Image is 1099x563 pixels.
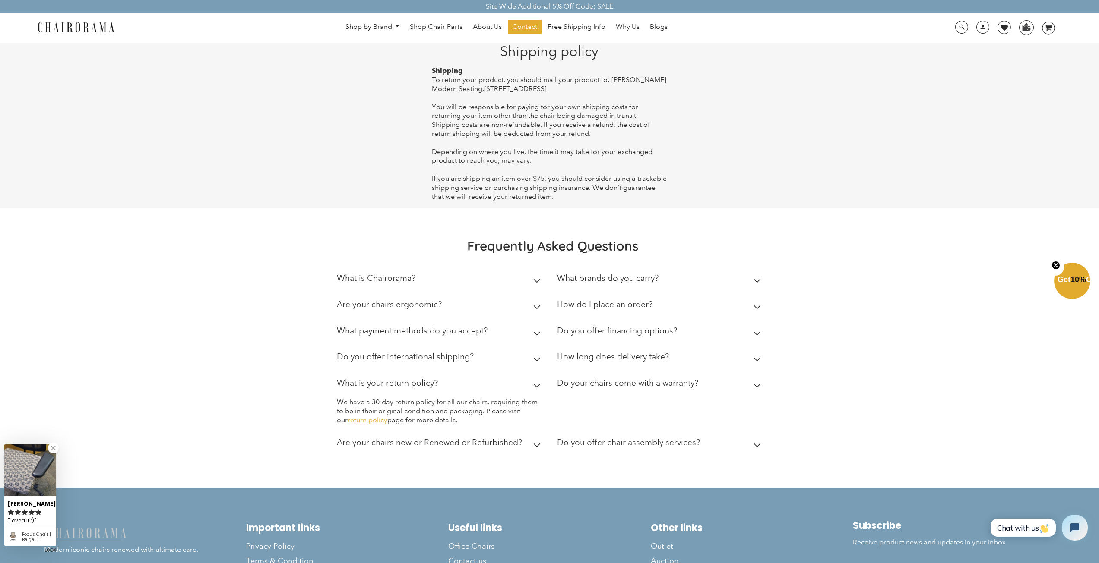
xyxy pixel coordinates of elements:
[853,520,1055,532] h2: Subscribe
[1058,275,1097,284] span: Get Off
[651,522,853,534] h2: Other links
[156,20,857,36] nav: DesktopNavigation
[1020,21,1033,34] img: WhatsApp_Image_2024-07-12_at_16.23.01.webp
[981,507,1095,548] iframe: Tidio Chat
[405,20,467,34] a: Shop Chair Parts
[8,509,14,515] svg: rating icon full
[1070,275,1086,284] span: 10%
[557,431,764,458] summary: Do you offer chair assembly services?
[337,293,544,320] summary: Are your chairs ergonomic?
[22,509,28,515] svg: rating icon full
[473,22,502,31] span: About Us
[557,267,764,293] summary: What brands do you carry?
[512,22,537,31] span: Contact
[1047,256,1064,276] button: Close teaser
[448,541,494,551] span: Office Chairs
[432,43,667,60] h1: Shipping policy
[557,326,677,336] h2: Do you offer financing options?
[432,75,666,93] span: To return your product, you should mail your product to: [PERSON_NAME] Modern Seating,[STREET_ADD...
[557,372,764,398] summary: Do your chairs come with a warranty?
[29,509,35,515] svg: rating icon full
[616,22,640,31] span: Why Us
[337,238,769,254] h2: Frequently Asked Questions
[448,522,650,534] h2: Useful links
[448,538,650,553] a: Office Chairs
[469,20,506,34] a: About Us
[337,299,442,309] h2: Are your chairs ergonomic?
[4,444,56,496] img: Harry S. review of Focus Chair | Beige | (Renewed)
[1054,264,1090,300] div: Get10%OffClose teaser
[35,509,41,515] svg: rating icon full
[15,509,21,515] svg: rating icon full
[337,320,544,346] summary: What payment methods do you accept?
[337,326,488,336] h2: What payment methods do you accept?
[432,174,667,201] span: If you are shipping an item over $75, you should consider using a trackable shipping service or p...
[246,522,448,534] h2: Important links
[337,372,544,398] summary: What is your return policy?
[337,267,544,293] summary: What is Chairorama?
[337,437,522,447] h2: Are your chairs new or Renewed or Refurbished?
[557,273,659,283] h2: What brands do you carry?
[337,346,544,372] summary: Do you offer international shipping?
[341,20,404,34] a: Shop by Brand
[548,22,605,31] span: Free Shipping Info
[22,532,53,542] div: Focus Chair | Beige | (Renewed)
[611,20,644,34] a: Why Us
[410,22,462,31] span: Shop Chair Parts
[508,20,542,34] a: Contact
[651,541,673,551] span: Outlet
[348,416,387,424] a: return policy
[246,541,295,551] span: Privacy Policy
[543,20,610,34] a: Free Shipping Info
[337,352,474,362] h2: Do you offer international shipping?
[432,148,652,165] span: Depending on where you live, the time it may take for your exchanged product to reach you, may vary.
[246,538,448,553] a: Privacy Policy
[8,516,53,525] div: Loved it :)
[557,352,669,362] h2: How long does delivery take?
[337,273,415,283] h2: What is Chairorama?
[557,299,652,309] h2: How do I place an order?
[557,293,764,320] summary: How do I place an order?
[557,346,764,372] summary: How long does delivery take?
[557,320,764,346] summary: Do you offer financing options?
[337,431,544,458] summary: Are your chairs new or Renewed or Refurbished?
[646,20,672,34] a: Blogs
[432,66,463,75] strong: Shipping
[337,398,544,425] p: We have a 30-day return policy for all our chairs, requiring them to be in their original conditi...
[853,538,1055,547] p: Receive product news and updates in your inbox
[557,437,700,447] h2: Do you offer chair assembly services?
[432,103,650,138] span: You will be responsible for paying for your own shipping costs for returning your item other than...
[33,21,119,36] img: chairorama
[337,378,438,388] h2: What is your return policy?
[650,22,668,31] span: Blogs
[44,526,130,541] img: chairorama
[651,538,853,553] a: Outlet
[557,378,698,388] h2: Do your chairs come with a warranty?
[8,497,53,508] div: [PERSON_NAME]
